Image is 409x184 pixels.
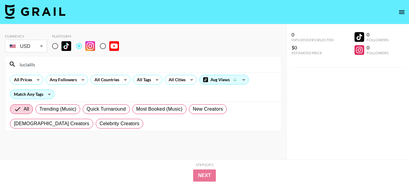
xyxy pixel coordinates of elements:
span: Most Booked (Music) [136,105,183,113]
img: Instagram [85,41,95,51]
div: Step 1 of 2 [196,162,213,167]
div: Followers [367,38,388,42]
div: All Tags [133,75,152,84]
div: All Prices [10,75,33,84]
div: All Cities [165,75,187,84]
img: Grail Talent [5,4,65,19]
div: 0 [292,32,334,38]
img: YouTube [109,41,119,51]
div: Match Any Tags [10,90,54,99]
div: Any Followers [46,75,78,84]
div: Followers [367,51,388,55]
span: [DEMOGRAPHIC_DATA] Creators [14,120,89,127]
div: USD [6,41,46,52]
div: Avg Views [200,75,249,84]
div: Platform [52,34,124,38]
button: open drawer [396,6,408,18]
div: All Countries [91,75,120,84]
div: Estimated Price [292,51,334,55]
div: 0 [367,45,388,51]
div: Influencers Selected [292,38,334,42]
iframe: Drift Widget Chat Controller [379,154,402,177]
button: Next [193,169,216,182]
span: Quick Turnaround [87,105,126,113]
input: Search by User Name [16,59,278,69]
span: All [24,105,29,113]
div: $0 [292,45,334,51]
div: Currency [5,34,47,38]
span: Celebrity Creators [100,120,140,127]
img: TikTok [61,41,71,51]
span: Trending (Music) [39,105,76,113]
div: 0 [367,32,388,38]
span: New Creators [193,105,223,113]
